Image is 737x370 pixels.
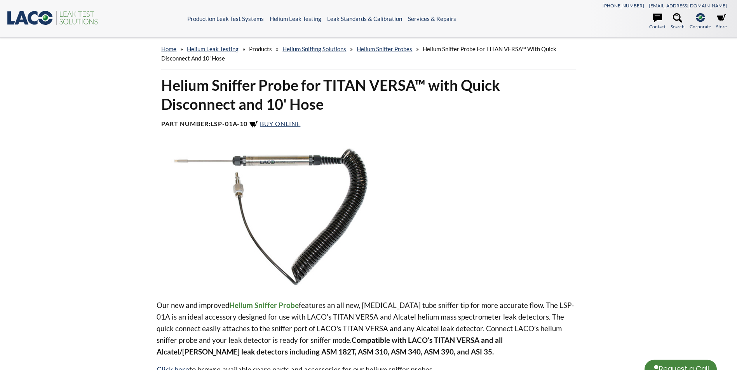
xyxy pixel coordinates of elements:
a: Store [716,13,727,30]
div: » » » » » [161,38,575,69]
h1: Helium Sniffer Probe for TITAN VERSA™ with Quick Disconnect and 10' Hose [161,76,575,114]
a: Contact [649,13,666,30]
h4: Part Number: [161,120,575,129]
a: Helium Leak Testing [187,45,239,52]
a: home [161,45,176,52]
img: Sniffer Probe, top view [157,148,404,287]
a: Leak Standards & Calibration [327,15,402,22]
a: [PHONE_NUMBER] [603,3,644,9]
a: Helium Sniffing Solutions [282,45,346,52]
p: Our new and improved features an all new, [MEDICAL_DATA] tube sniffer tip for more accurate flow.... [157,299,580,358]
span: Helium Sniffer Probe for TITAN VERSA™ with Quick Disconnect and 10' Hose [161,45,556,62]
b: LSP-01A-10 [211,120,247,127]
span: Products [249,45,272,52]
a: [EMAIL_ADDRESS][DOMAIN_NAME] [649,3,727,9]
a: Production Leak Test Systems [187,15,264,22]
a: Services & Repairs [408,15,456,22]
a: Helium Leak Testing [270,15,321,22]
a: Helium Sniffer Probes [357,45,412,52]
a: Buy Online [249,120,300,127]
a: Search [671,13,685,30]
strong: Compatible with LACO's TITAN VERSA and all Alcatel/[PERSON_NAME] leak detectors including ASM 182... [157,335,503,356]
span: Corporate [690,23,711,30]
strong: Helium Sniffer Probe [229,301,299,309]
span: Buy Online [260,120,300,127]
